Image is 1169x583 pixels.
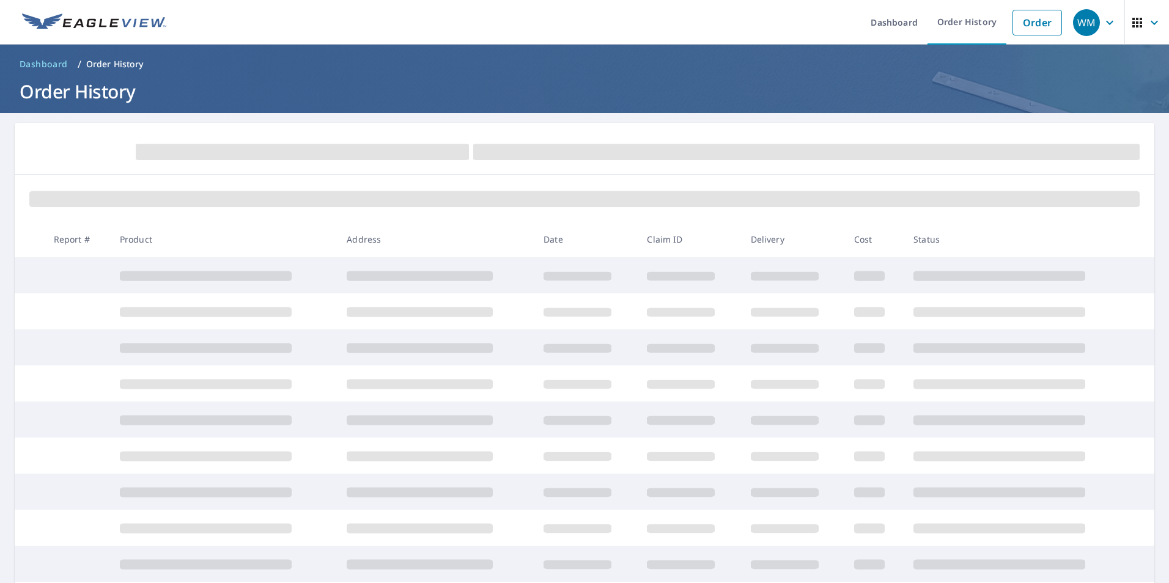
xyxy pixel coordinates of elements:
span: Dashboard [20,58,68,70]
a: Order [1012,10,1062,35]
th: Date [534,221,637,257]
th: Cost [844,221,904,257]
a: Dashboard [15,54,73,74]
div: WM [1073,9,1100,36]
nav: breadcrumb [15,54,1154,74]
img: EV Logo [22,13,166,32]
th: Status [904,221,1131,257]
li: / [78,57,81,71]
h1: Order History [15,79,1154,104]
th: Delivery [741,221,844,257]
th: Address [337,221,534,257]
th: Product [110,221,337,257]
th: Report # [44,221,110,257]
th: Claim ID [637,221,740,257]
p: Order History [86,58,144,70]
